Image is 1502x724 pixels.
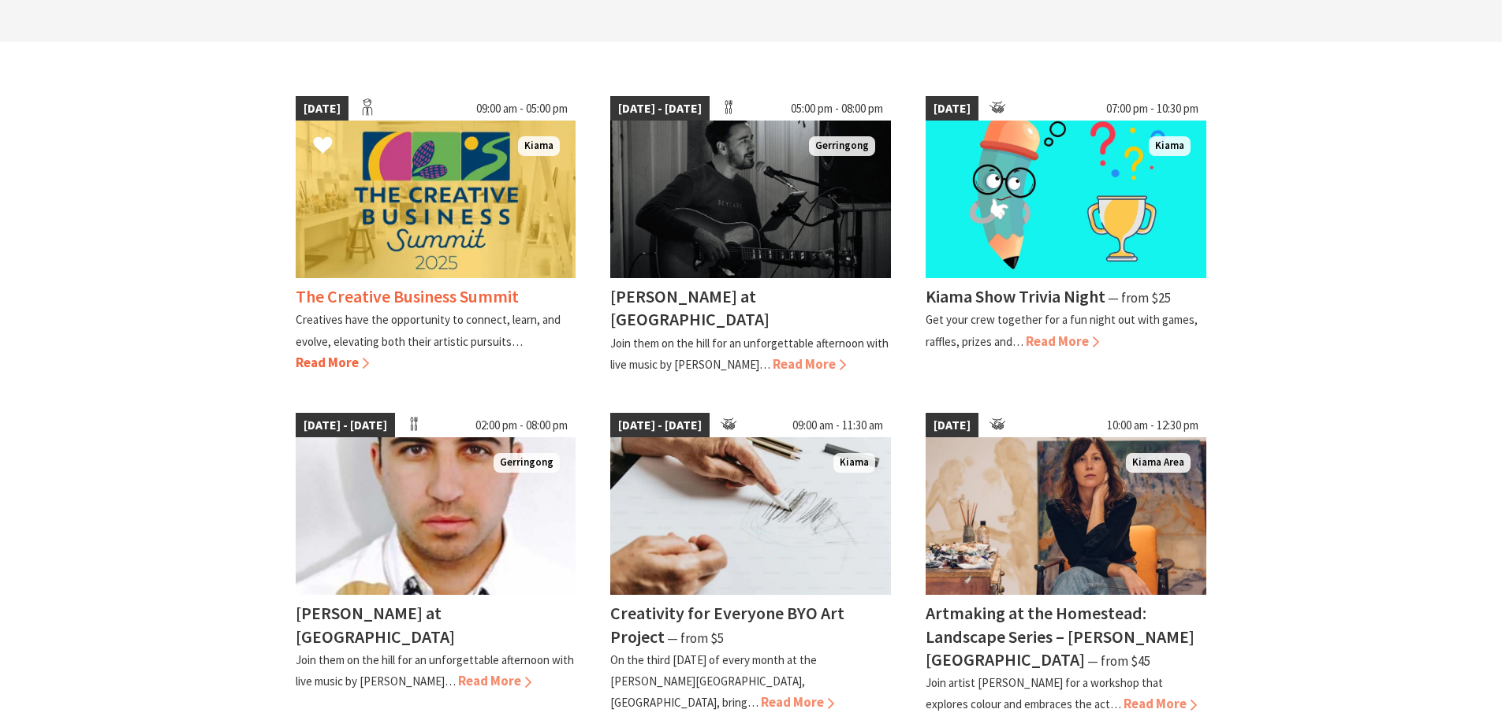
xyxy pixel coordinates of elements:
[458,672,531,689] span: Read More
[667,629,724,647] span: ⁠— from $5
[1098,96,1206,121] span: 07:00 pm - 10:30 pm
[296,413,576,715] a: [DATE] - [DATE] 02:00 pm - 08:00 pm Jason Invernon Gerringong [PERSON_NAME] at [GEOGRAPHIC_DATA] ...
[926,437,1206,595] img: Amber sits in her studio with several paintings behind her
[296,413,395,438] span: [DATE] - [DATE]
[610,413,891,715] a: [DATE] - [DATE] 09:00 am - 11:30 am Pencil Drawing Kiama Creativity for Everyone BYO Art Project ...
[783,96,891,121] span: 05:00 pm - 08:00 pm
[610,602,844,647] h4: Creativity for Everyone BYO Art Project
[926,285,1105,307] h4: Kiama Show Trivia Night
[297,120,348,173] button: Click to Favourite The Creative Business Summit
[926,312,1198,348] p: Get your crew together for a fun night out with games, raffles, prizes and…
[296,354,369,371] span: Read More
[494,453,560,473] span: Gerringong
[610,96,710,121] span: [DATE] - [DATE]
[610,652,817,710] p: On the third [DATE] of every month at the [PERSON_NAME][GEOGRAPHIC_DATA], [GEOGRAPHIC_DATA], bring…
[1126,453,1191,473] span: Kiama Area
[296,602,455,647] h4: [PERSON_NAME] at [GEOGRAPHIC_DATA]
[833,453,875,473] span: Kiama
[926,413,978,438] span: [DATE]
[1149,136,1191,156] span: Kiama
[1124,695,1197,712] span: Read More
[296,285,519,307] h4: The Creative Business Summit
[468,96,576,121] span: 09:00 am - 05:00 pm
[296,96,576,375] a: [DATE] 09:00 am - 05:00 pm creative Business Summit Kiama The Creative Business Summit Creatives ...
[761,693,834,711] span: Read More
[926,413,1206,715] a: [DATE] 10:00 am - 12:30 pm Amber sits in her studio with several paintings behind her Kiama Area ...
[296,652,574,689] p: Join them on the hill for an unforgettable afternoon with live music by [PERSON_NAME]…
[610,96,891,375] a: [DATE] - [DATE] 05:00 pm - 08:00 pm Matt Dundas Gerringong [PERSON_NAME] at [GEOGRAPHIC_DATA] Joi...
[610,121,891,278] img: Matt Dundas
[296,312,561,348] p: Creatives have the opportunity to connect, learn, and evolve, elevating both their artistic pursu...
[926,602,1195,670] h4: Artmaking at the Homestead: Landscape Series – [PERSON_NAME][GEOGRAPHIC_DATA]
[610,437,891,595] img: Pencil Drawing
[610,413,710,438] span: [DATE] - [DATE]
[1026,332,1099,350] span: Read More
[926,675,1163,711] p: Join artist [PERSON_NAME] for a workshop that explores colour and embraces the act…
[773,355,846,373] span: Read More
[809,136,875,156] span: Gerringong
[1108,289,1171,306] span: ⁠— from $25
[926,96,978,121] span: [DATE]
[518,136,560,156] span: Kiama
[610,336,889,372] p: Join them on the hill for an unforgettable afternoon with live music by [PERSON_NAME]…
[926,96,1206,375] a: [DATE] 07:00 pm - 10:30 pm trivia night Kiama Kiama Show Trivia Night ⁠— from $25 Get your crew t...
[1099,413,1206,438] span: 10:00 am - 12:30 pm
[296,96,348,121] span: [DATE]
[468,413,576,438] span: 02:00 pm - 08:00 pm
[1087,652,1150,670] span: ⁠— from $45
[610,285,770,330] h4: [PERSON_NAME] at [GEOGRAPHIC_DATA]
[296,121,576,278] img: creative Business Summit
[785,413,891,438] span: 09:00 am - 11:30 am
[296,437,576,595] img: Jason Invernon
[926,121,1206,278] img: trivia night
